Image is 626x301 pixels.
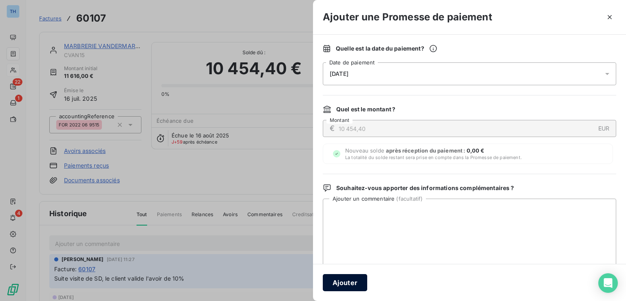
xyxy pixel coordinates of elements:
[345,147,522,160] span: Nouveau solde
[323,10,492,24] h3: Ajouter une Promesse de paiement
[336,44,437,53] span: Quelle est la date du paiement ?
[323,274,367,291] button: Ajouter
[330,71,348,77] span: [DATE]
[345,155,522,160] span: La totalité du solde restant sera prise en compte dans la Promesse de paiement.
[467,147,485,154] span: 0,00 €
[386,147,467,154] span: après réception du paiement :
[598,273,618,293] div: Open Intercom Messenger
[336,105,395,113] span: Quel est le montant ?
[336,184,514,192] span: Souhaitez-vous apporter des informations complémentaires ?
